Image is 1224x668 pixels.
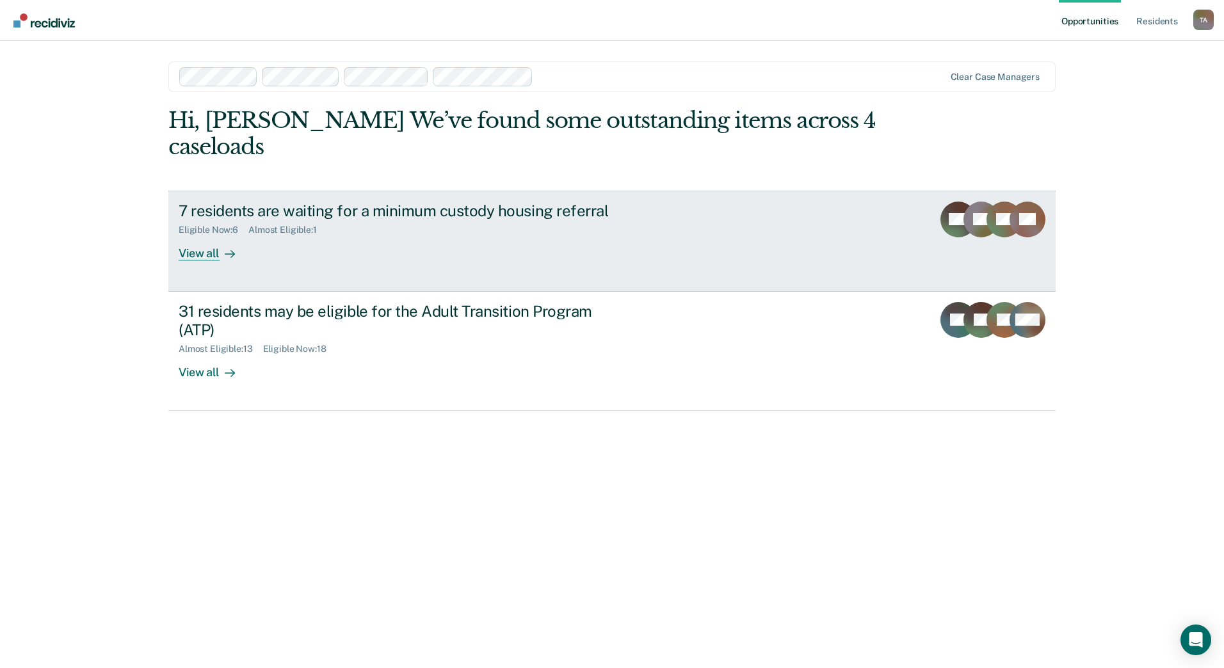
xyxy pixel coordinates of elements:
div: Open Intercom Messenger [1180,624,1211,655]
div: Almost Eligible : 1 [248,225,327,235]
div: Eligible Now : 18 [263,344,337,354]
a: 7 residents are waiting for a minimum custody housing referralEligible Now:6Almost Eligible:1View... [168,191,1056,292]
div: 31 residents may be eligible for the Adult Transition Program (ATP) [179,302,628,339]
a: 31 residents may be eligible for the Adult Transition Program (ATP)Almost Eligible:13Eligible Now... [168,292,1056,411]
div: View all [179,354,250,379]
div: 7 residents are waiting for a minimum custody housing referral [179,202,628,220]
div: Clear case managers [951,72,1040,83]
div: Almost Eligible : 13 [179,344,263,354]
button: Profile dropdown button [1193,10,1214,30]
div: Eligible Now : 6 [179,225,248,235]
div: Hi, [PERSON_NAME] We’ve found some outstanding items across 4 caseloads [168,107,878,160]
div: T A [1193,10,1214,30]
img: Recidiviz [13,13,75,28]
div: View all [179,235,250,260]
